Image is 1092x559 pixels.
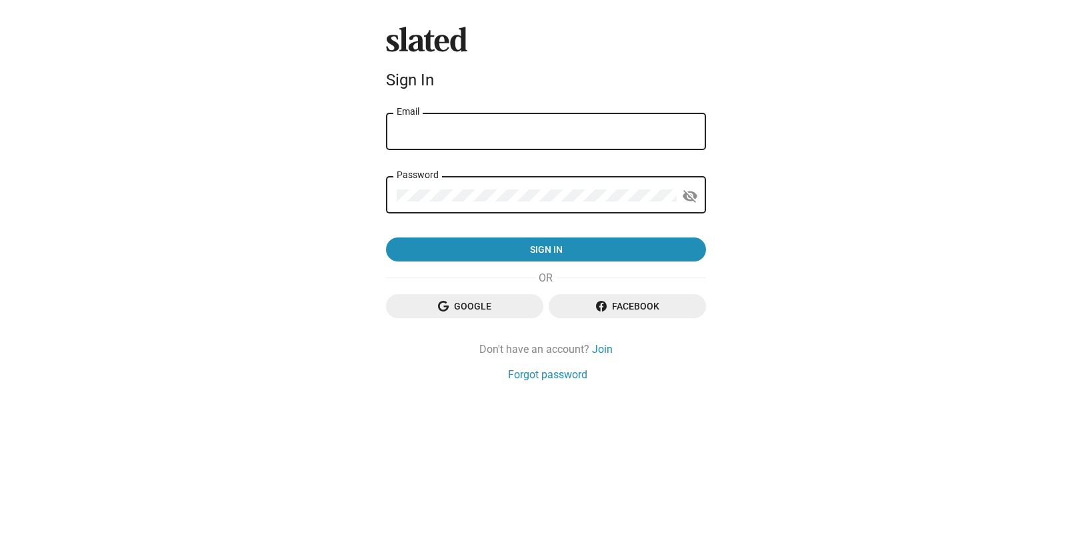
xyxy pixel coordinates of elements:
[592,342,613,356] a: Join
[559,294,695,318] span: Facebook
[386,27,706,95] sl-branding: Sign In
[386,342,706,356] div: Don't have an account?
[508,368,587,382] a: Forgot password
[397,294,533,318] span: Google
[386,71,706,89] div: Sign In
[386,237,706,261] button: Sign in
[682,186,698,207] mat-icon: visibility_off
[677,183,703,209] button: Show password
[397,237,695,261] span: Sign in
[386,294,543,318] button: Google
[549,294,706,318] button: Facebook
